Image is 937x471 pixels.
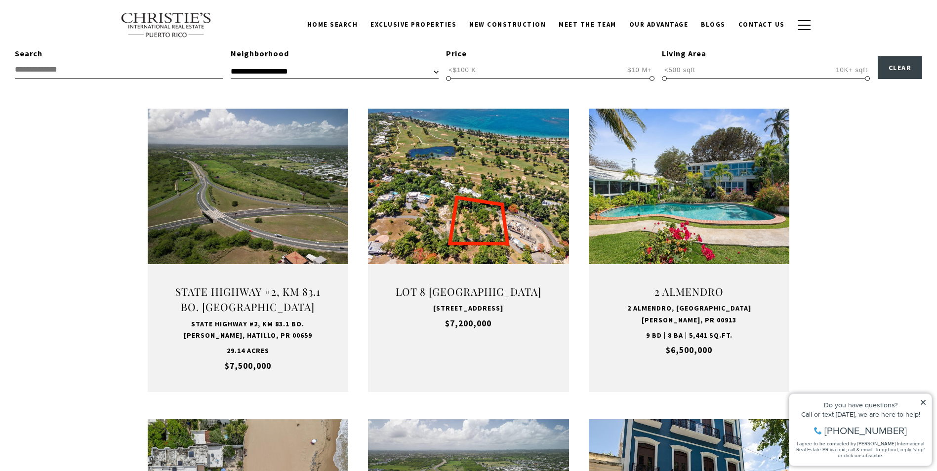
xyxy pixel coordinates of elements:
[446,65,479,75] span: <$100 K
[625,65,654,75] span: $10 M+
[662,65,698,75] span: <500 sqft
[878,56,923,79] button: Clear
[12,61,141,79] span: I agree to be contacted by [PERSON_NAME] International Real Estate PR via text, call & email. To ...
[662,47,870,60] div: Living Area
[121,12,212,38] img: Christie's International Real Estate text transparent background
[623,15,695,34] a: Our Advantage
[41,46,123,56] span: [PHONE_NUMBER]
[463,15,552,34] a: New Construction
[364,15,463,34] a: Exclusive Properties
[301,15,365,34] a: Home Search
[694,15,732,34] a: Blogs
[629,20,689,29] span: Our Advantage
[370,20,456,29] span: Exclusive Properties
[469,20,546,29] span: New Construction
[791,11,817,39] button: button
[552,15,623,34] a: Meet the Team
[10,22,143,29] div: Do you have questions?
[231,47,439,60] div: Neighborhood
[701,20,726,29] span: Blogs
[738,20,785,29] span: Contact Us
[15,47,223,60] div: Search
[10,32,143,39] div: Call or text [DATE], we are here to help!
[446,47,654,60] div: Price
[833,65,870,75] span: 10K+ sqft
